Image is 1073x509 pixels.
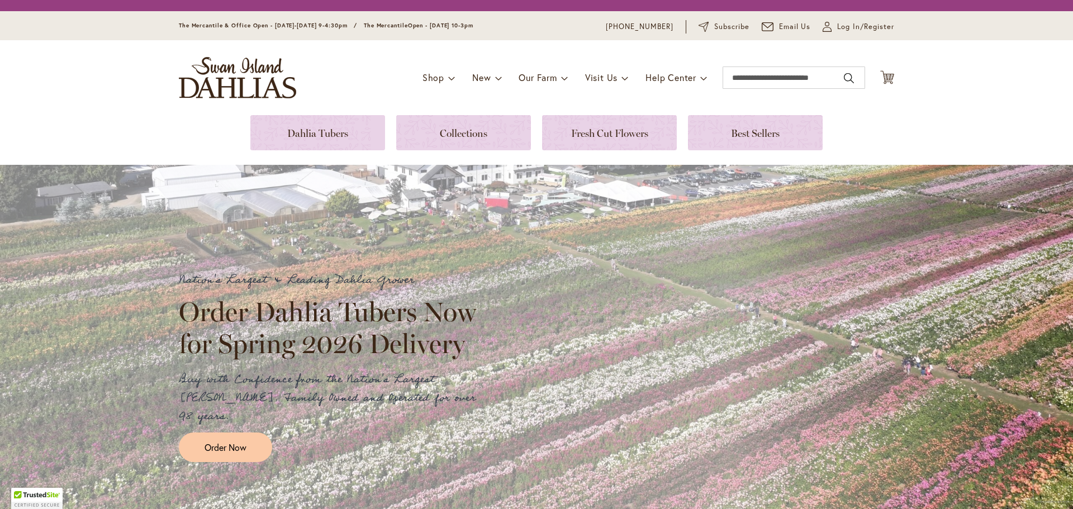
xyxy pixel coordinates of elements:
[585,72,618,83] span: Visit Us
[837,21,894,32] span: Log In/Register
[179,432,272,462] a: Order Now
[408,22,473,29] span: Open - [DATE] 10-3pm
[179,57,296,98] a: store logo
[519,72,557,83] span: Our Farm
[11,488,63,509] div: TrustedSite Certified
[645,72,696,83] span: Help Center
[779,21,811,32] span: Email Us
[179,271,486,289] p: Nation's Largest & Leading Dahlia Grower
[179,22,408,29] span: The Mercantile & Office Open - [DATE]-[DATE] 9-4:30pm / The Mercantile
[714,21,749,32] span: Subscribe
[179,296,486,359] h2: Order Dahlia Tubers Now for Spring 2026 Delivery
[606,21,673,32] a: [PHONE_NUMBER]
[472,72,491,83] span: New
[205,441,246,454] span: Order Now
[844,69,854,87] button: Search
[179,370,486,426] p: Buy with Confidence from the Nation's Largest [PERSON_NAME]. Family Owned and Operated for over 9...
[699,21,749,32] a: Subscribe
[823,21,894,32] a: Log In/Register
[762,21,811,32] a: Email Us
[422,72,444,83] span: Shop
